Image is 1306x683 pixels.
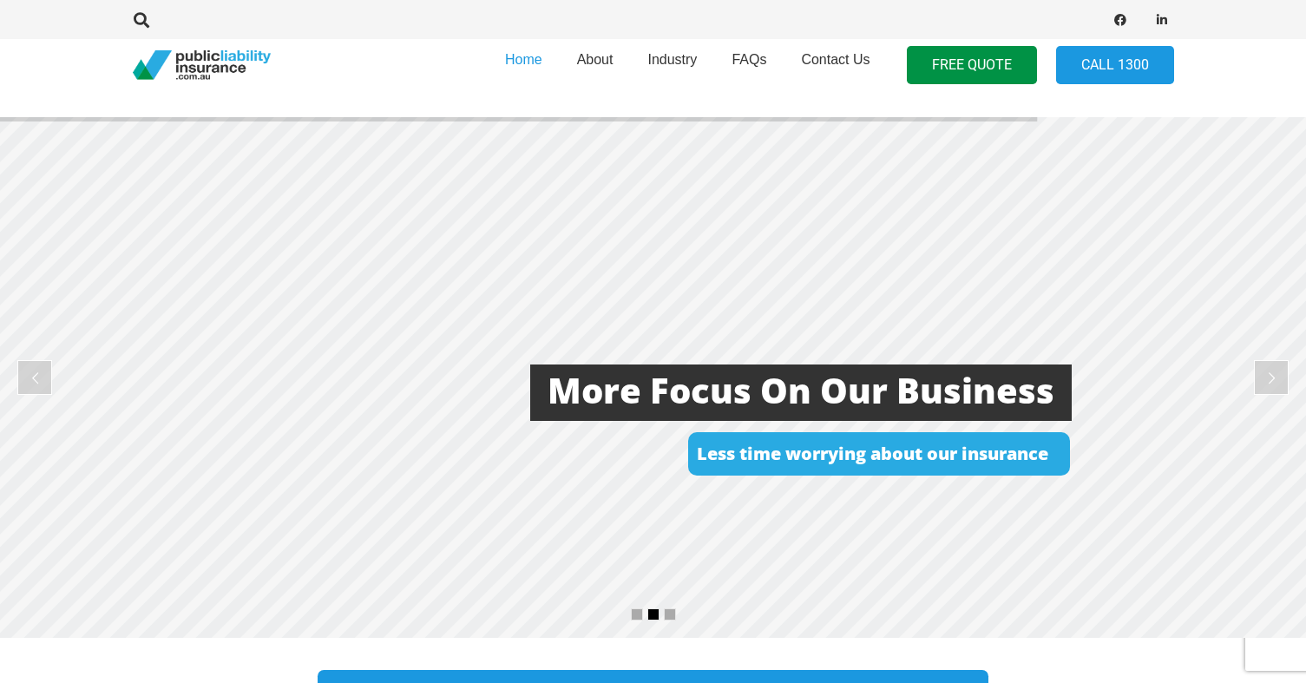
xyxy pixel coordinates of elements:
a: LinkedIn [1150,8,1174,32]
a: FREE QUOTE [907,46,1037,85]
a: About [560,34,631,96]
span: Contact Us [801,52,870,67]
a: Search [125,12,160,28]
a: Contact Us [784,34,887,96]
a: Industry [630,34,714,96]
a: FAQs [714,34,784,96]
span: FAQs [732,52,766,67]
a: Call 1300 [1056,46,1174,85]
span: Home [505,52,542,67]
iframe: chat widget [1233,614,1289,666]
a: Facebook [1108,8,1132,32]
span: Industry [647,52,697,67]
a: pli_logotransparent [133,50,271,81]
span: About [577,52,614,67]
a: Home [488,34,560,96]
